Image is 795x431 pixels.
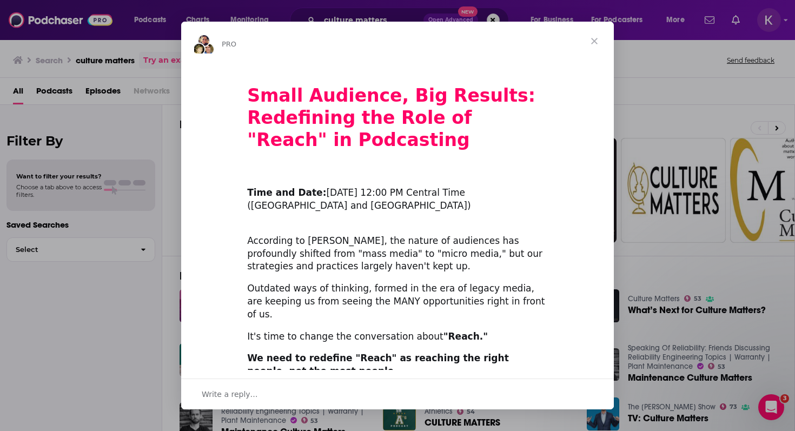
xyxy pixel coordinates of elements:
[247,174,548,213] div: ​ [DATE] 12:00 PM Central Time ([GEOGRAPHIC_DATA] and [GEOGRAPHIC_DATA])
[247,353,509,376] b: We need to redefine "Reach" as reaching the right people, not the most people.
[202,43,215,56] img: Dave avatar
[202,387,258,401] span: Write a reply…
[193,43,206,56] img: Barbara avatar
[222,40,236,48] span: PRO
[247,85,535,150] b: Small Audience, Big Results: Redefining the Role of "Reach" in Podcasting
[181,379,614,409] div: Open conversation and reply
[443,331,488,342] b: "Reach."
[197,34,210,47] img: Sydney avatar
[247,222,548,273] div: According to [PERSON_NAME], the nature of audiences has profoundly shifted from "mass media" to "...
[247,187,326,198] b: Time and Date:
[575,22,614,61] span: Close
[247,282,548,321] div: Outdated ways of thinking, formed in the era of legacy media, are keeping us from seeing the MANY...
[247,330,548,343] div: It's time to change the conversation about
